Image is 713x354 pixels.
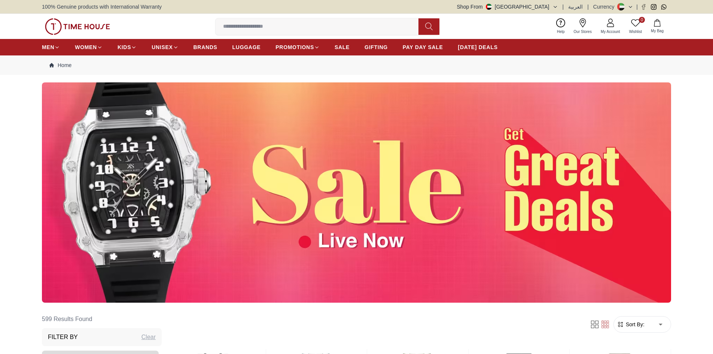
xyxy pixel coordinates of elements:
[75,40,103,54] a: WOMEN
[626,29,645,34] span: Wishlist
[42,40,60,54] a: MEN
[335,40,350,54] a: SALE
[554,29,568,34] span: Help
[403,40,443,54] a: PAY DAY SALE
[42,310,162,328] h6: 599 Results Found
[641,4,646,10] a: Facebook
[661,4,667,10] a: Whatsapp
[194,43,217,51] span: BRANDS
[624,321,645,328] span: Sort By:
[365,40,388,54] a: GIFTING
[587,3,589,10] span: |
[275,43,314,51] span: PROMOTIONS
[194,40,217,54] a: BRANDS
[335,43,350,51] span: SALE
[593,3,618,10] div: Currency
[118,40,137,54] a: KIDS
[552,17,569,36] a: Help
[458,43,498,51] span: [DATE] DEALS
[152,43,173,51] span: UNISEX
[403,43,443,51] span: PAY DAY SALE
[275,40,320,54] a: PROMOTIONS
[648,28,667,34] span: My Bag
[141,333,156,342] div: Clear
[45,18,110,35] img: ...
[42,55,671,75] nav: Breadcrumb
[232,40,261,54] a: LUGGAGE
[651,4,656,10] a: Instagram
[571,29,595,34] span: Our Stores
[152,40,178,54] a: UNISEX
[232,43,261,51] span: LUGGAGE
[639,17,645,23] span: 0
[42,43,54,51] span: MEN
[42,3,162,10] span: 100% Genuine products with International Warranty
[636,3,638,10] span: |
[486,4,492,10] img: United Arab Emirates
[458,40,498,54] a: [DATE] DEALS
[42,82,671,303] img: ...
[118,43,131,51] span: KIDS
[48,333,78,342] h3: Filter By
[75,43,97,51] span: WOMEN
[646,18,668,35] button: My Bag
[625,17,646,36] a: 0Wishlist
[49,61,71,69] a: Home
[568,3,583,10] button: العربية
[617,321,645,328] button: Sort By:
[569,17,596,36] a: Our Stores
[365,43,388,51] span: GIFTING
[598,29,623,34] span: My Account
[563,3,564,10] span: |
[457,3,558,10] button: Shop From[GEOGRAPHIC_DATA]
